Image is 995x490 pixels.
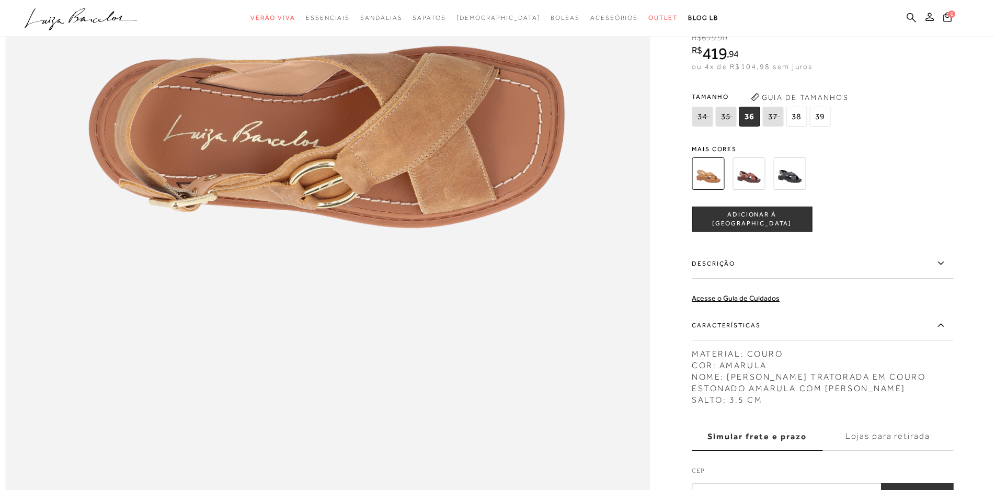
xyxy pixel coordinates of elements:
[948,10,955,18] span: 0
[306,8,350,28] a: categoryNavScreenReaderText
[360,8,402,28] a: categoryNavScreenReaderText
[809,107,830,127] span: 39
[692,89,833,105] span: Tamanho
[648,14,678,21] span: Outlet
[692,294,780,302] a: Acesse o Guia de Cuidados
[413,14,445,21] span: Sapatos
[692,62,813,71] span: ou 4x de R$104,98 sem juros
[786,107,807,127] span: 38
[733,157,765,190] img: SANDÁLIA TRATORADA EM COURO ESTONADO CAFÉ COM MAXI FIVELA
[692,45,702,55] i: R$
[551,8,580,28] a: categoryNavScreenReaderText
[413,8,445,28] a: categoryNavScreenReaderText
[702,44,727,63] span: 419
[702,33,716,42] span: 699
[773,157,806,190] img: SANDÁLIA TRATORADA EM COURO ESTONADO CINZA ARDOZIA COM MAXI FIVELA
[250,8,295,28] a: categoryNavScreenReaderText
[715,107,736,127] span: 35
[456,8,541,28] a: noSubCategoriesText
[739,107,760,127] span: 36
[692,146,953,152] span: Mais cores
[590,14,638,21] span: Acessórios
[940,12,955,26] button: 0
[688,8,718,28] a: BLOG LB
[590,8,638,28] a: categoryNavScreenReaderText
[456,14,541,21] span: [DEMOGRAPHIC_DATA]
[692,33,702,42] i: R$
[692,423,822,451] label: Simular frete e prazo
[692,207,812,232] button: ADICIONAR À [GEOGRAPHIC_DATA]
[692,466,953,481] label: CEP
[306,14,350,21] span: Essenciais
[551,14,580,21] span: Bolsas
[729,48,739,59] span: 94
[692,248,953,279] label: Descrição
[692,107,713,127] span: 34
[692,343,953,406] div: MATERIAL: COURO COR: AMARULA NOME: [PERSON_NAME] TRATORADA EM COURO ESTONADO AMARULA COM [PERSON_...
[822,423,953,451] label: Lojas para retirada
[747,89,852,106] button: Guia de Tamanhos
[360,14,402,21] span: Sandálias
[716,33,728,42] i: ,
[762,107,783,127] span: 37
[250,14,295,21] span: Verão Viva
[727,49,739,59] i: ,
[692,310,953,340] label: Características
[692,210,811,228] span: ADICIONAR À [GEOGRAPHIC_DATA]
[648,8,678,28] a: categoryNavScreenReaderText
[718,33,727,42] span: 90
[692,157,724,190] img: SANDÁLIA TRATORADA EM COURO ESTONADO AMARULA COM MAXI FIVELA
[688,14,718,21] span: BLOG LB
